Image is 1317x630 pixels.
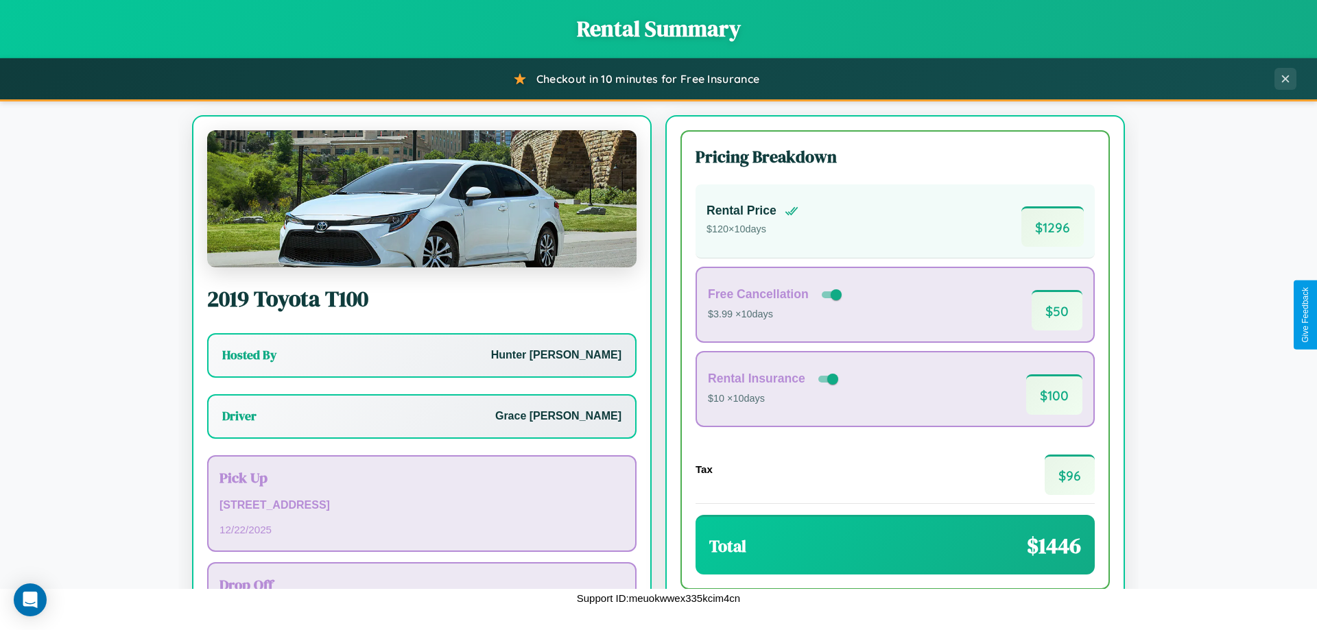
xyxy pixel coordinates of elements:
p: Support ID: meuokwwex335kcim4cn [577,589,740,607]
div: Open Intercom Messenger [14,583,47,616]
span: Checkout in 10 minutes for Free Insurance [536,72,759,86]
h3: Total [709,535,746,557]
p: Hunter [PERSON_NAME] [491,346,621,365]
p: $3.99 × 10 days [708,306,844,324]
p: 12 / 22 / 2025 [219,520,624,539]
span: $ 96 [1045,455,1095,495]
h4: Free Cancellation [708,287,809,302]
p: Grace [PERSON_NAME] [495,407,621,426]
h1: Rental Summary [14,14,1303,44]
p: $ 120 × 10 days [707,221,798,239]
p: [STREET_ADDRESS] [219,496,624,516]
h3: Pricing Breakdown [696,145,1095,168]
span: $ 1446 [1027,531,1081,561]
span: $ 100 [1026,374,1082,415]
span: $ 1296 [1021,206,1084,247]
h3: Driver [222,408,257,424]
h4: Rental Price [707,204,776,218]
p: $10 × 10 days [708,390,841,408]
h4: Rental Insurance [708,372,805,386]
h3: Drop Off [219,574,624,594]
span: $ 50 [1032,290,1082,330]
h2: 2019 Toyota T100 [207,284,637,314]
div: Give Feedback [1301,287,1310,343]
h3: Pick Up [219,468,624,487]
img: Toyota T100 [207,130,637,267]
h4: Tax [696,463,713,475]
h3: Hosted By [222,347,276,363]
